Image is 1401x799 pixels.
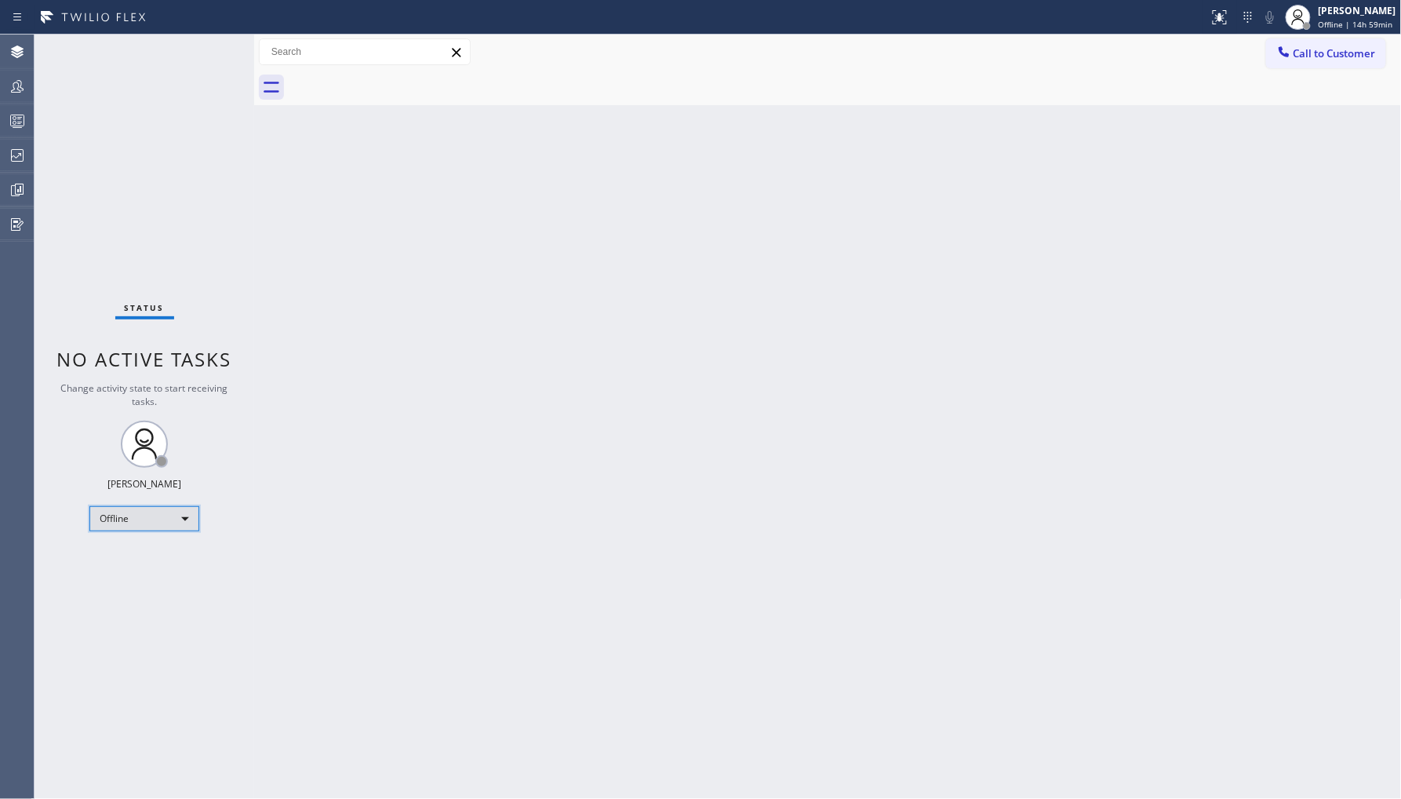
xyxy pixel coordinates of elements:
[89,506,199,531] div: Offline
[61,381,228,408] span: Change activity state to start receiving tasks.
[107,477,181,491] div: [PERSON_NAME]
[125,302,165,313] span: Status
[57,346,232,372] span: No active tasks
[1259,6,1281,28] button: Mute
[260,39,470,64] input: Search
[1266,38,1386,68] button: Call to Customer
[1319,4,1396,17] div: [PERSON_NAME]
[1319,19,1393,30] span: Offline | 14h 59min
[1294,46,1376,60] span: Call to Customer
